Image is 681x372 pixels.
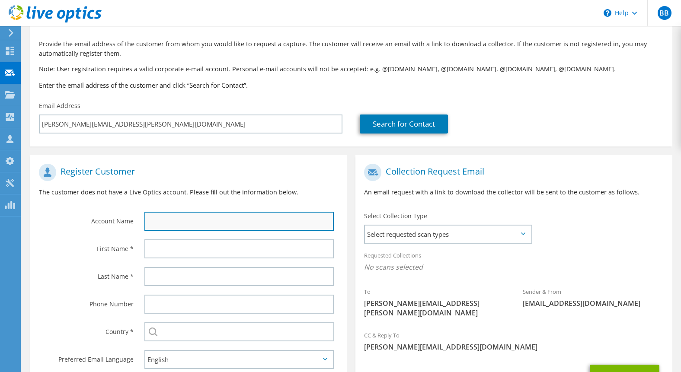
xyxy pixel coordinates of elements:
label: Country * [39,322,134,336]
div: CC & Reply To [355,326,672,356]
h1: Collection Request Email [364,164,659,181]
p: The customer does not have a Live Optics account. Please fill out the information below. [39,188,338,197]
div: To [355,283,514,322]
p: An email request with a link to download the collector will be sent to the customer as follows. [364,188,663,197]
span: BB [658,6,671,20]
label: Select Collection Type [364,212,427,220]
span: [PERSON_NAME][EMAIL_ADDRESS][PERSON_NAME][DOMAIN_NAME] [364,299,505,318]
label: First Name * [39,239,134,253]
span: [PERSON_NAME][EMAIL_ADDRESS][DOMAIN_NAME] [364,342,663,352]
h1: Register Customer [39,164,334,181]
h3: Enter the email address of the customer and click “Search for Contact”. [39,80,664,90]
p: Provide the email address of the customer from whom you would like to request a capture. The cust... [39,39,664,58]
div: Requested Collections [355,246,672,278]
div: Sender & From [514,283,672,312]
span: [EMAIL_ADDRESS][DOMAIN_NAME] [523,299,664,308]
label: Phone Number [39,295,134,308]
span: No scans selected [364,262,663,272]
a: Search for Contact [360,114,448,134]
label: Last Name * [39,267,134,281]
label: Account Name [39,212,134,226]
p: Note: User registration requires a valid corporate e-mail account. Personal e-mail accounts will ... [39,64,664,74]
label: Email Address [39,102,80,110]
svg: \n [604,9,611,17]
label: Preferred Email Language [39,350,134,364]
span: Select requested scan types [365,226,531,243]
